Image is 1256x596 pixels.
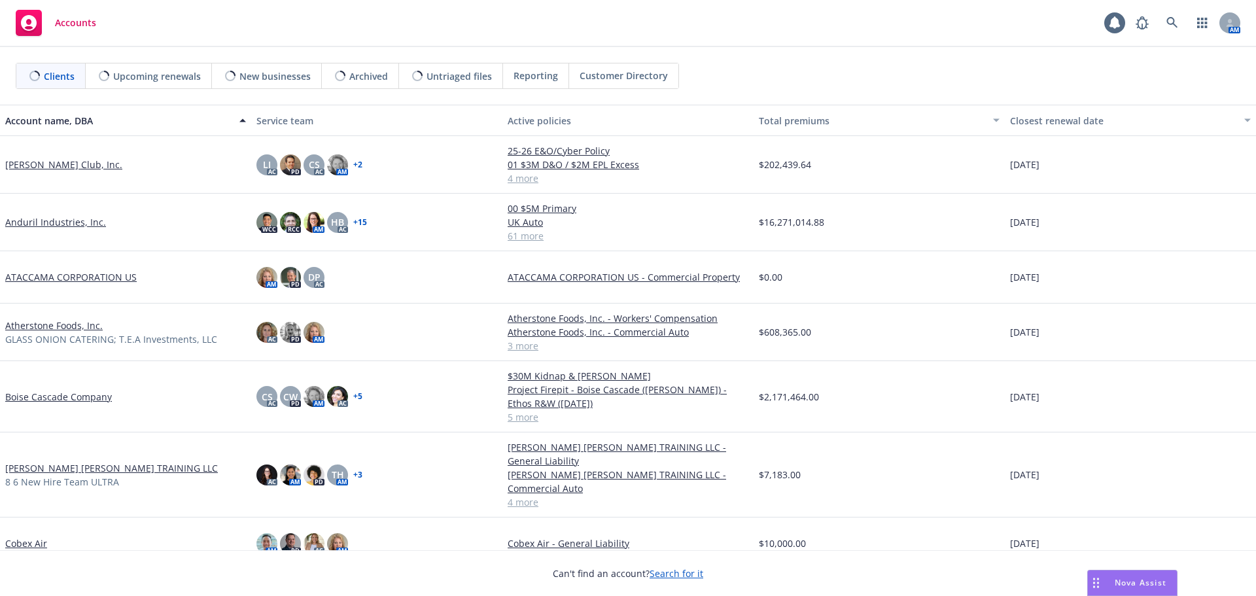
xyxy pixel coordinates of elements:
[353,161,362,169] a: + 2
[353,219,367,226] a: + 15
[502,105,754,136] button: Active policies
[759,215,824,229] span: $16,271,014.88
[304,465,324,485] img: photo
[508,171,748,185] a: 4 more
[1010,114,1236,128] div: Closest renewal date
[251,105,502,136] button: Service team
[1088,570,1104,595] div: Drag to move
[1115,577,1166,588] span: Nova Assist
[508,410,748,424] a: 5 more
[256,267,277,288] img: photo
[304,533,324,554] img: photo
[256,212,277,233] img: photo
[508,202,748,215] a: 00 $5M Primary
[280,267,301,288] img: photo
[304,212,324,233] img: photo
[331,215,344,229] span: HB
[508,270,748,284] a: ATACCAMA CORPORATION US - Commercial Property
[427,69,492,83] span: Untriaged files
[5,319,103,332] a: Atherstone Foods, Inc.
[256,322,277,343] img: photo
[508,369,748,383] a: $30M Kidnap & [PERSON_NAME]
[5,475,119,489] span: 8 6 New Hire Team ULTRA
[332,468,344,482] span: TH
[327,533,348,554] img: photo
[759,390,819,404] span: $2,171,464.00
[508,215,748,229] a: UK Auto
[5,114,232,128] div: Account name, DBA
[304,322,324,343] img: photo
[508,440,748,468] a: [PERSON_NAME] [PERSON_NAME] TRAINING LLC - General Liability
[553,567,703,580] span: Can't find an account?
[10,5,101,41] a: Accounts
[239,69,311,83] span: New businesses
[759,536,806,550] span: $10,000.00
[55,18,96,28] span: Accounts
[262,390,273,404] span: CS
[113,69,201,83] span: Upcoming renewals
[1010,536,1039,550] span: [DATE]
[759,114,985,128] div: Total premiums
[1005,105,1256,136] button: Closest renewal date
[1189,10,1215,36] a: Switch app
[508,311,748,325] a: Atherstone Foods, Inc. - Workers' Compensation
[508,158,748,171] a: 01 $3M D&O / $2M EPL Excess
[1010,158,1039,171] span: [DATE]
[1010,390,1039,404] span: [DATE]
[759,270,782,284] span: $0.00
[308,270,321,284] span: DP
[508,144,748,158] a: 25-26 E&O/Cyber Policy
[508,339,748,353] a: 3 more
[5,332,217,346] span: GLASS ONION CATERING; T.E.A Investments, LLC
[256,533,277,554] img: photo
[508,325,748,339] a: Atherstone Foods, Inc. - Commercial Auto
[508,229,748,243] a: 61 more
[508,495,748,509] a: 4 more
[759,468,801,482] span: $7,183.00
[304,386,324,407] img: photo
[754,105,1005,136] button: Total premiums
[508,468,748,495] a: [PERSON_NAME] [PERSON_NAME] TRAINING LLC - Commercial Auto
[1087,570,1177,596] button: Nova Assist
[309,158,320,171] span: CS
[44,69,75,83] span: Clients
[5,158,122,171] a: [PERSON_NAME] Club, Inc.
[280,212,301,233] img: photo
[514,69,558,82] span: Reporting
[280,533,301,554] img: photo
[280,154,301,175] img: photo
[1010,325,1039,339] span: [DATE]
[650,567,703,580] a: Search for it
[508,536,748,550] a: Cobex Air - General Liability
[327,386,348,407] img: photo
[353,393,362,400] a: + 5
[280,322,301,343] img: photo
[508,114,748,128] div: Active policies
[349,69,388,83] span: Archived
[1129,10,1155,36] a: Report a Bug
[256,465,277,485] img: photo
[283,390,298,404] span: CW
[5,270,137,284] a: ATACCAMA CORPORATION US
[580,69,668,82] span: Customer Directory
[5,536,47,550] a: Cobex Air
[1010,468,1039,482] span: [DATE]
[5,390,112,404] a: Boise Cascade Company
[5,461,218,475] a: [PERSON_NAME] [PERSON_NAME] TRAINING LLC
[353,471,362,479] a: + 3
[1010,215,1039,229] span: [DATE]
[508,383,748,410] a: Project Firepit - Boise Cascade ([PERSON_NAME]) - Ethos R&W ([DATE])
[1010,270,1039,284] span: [DATE]
[759,325,811,339] span: $608,365.00
[263,158,271,171] span: LI
[280,465,301,485] img: photo
[256,114,497,128] div: Service team
[5,215,106,229] a: Anduril Industries, Inc.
